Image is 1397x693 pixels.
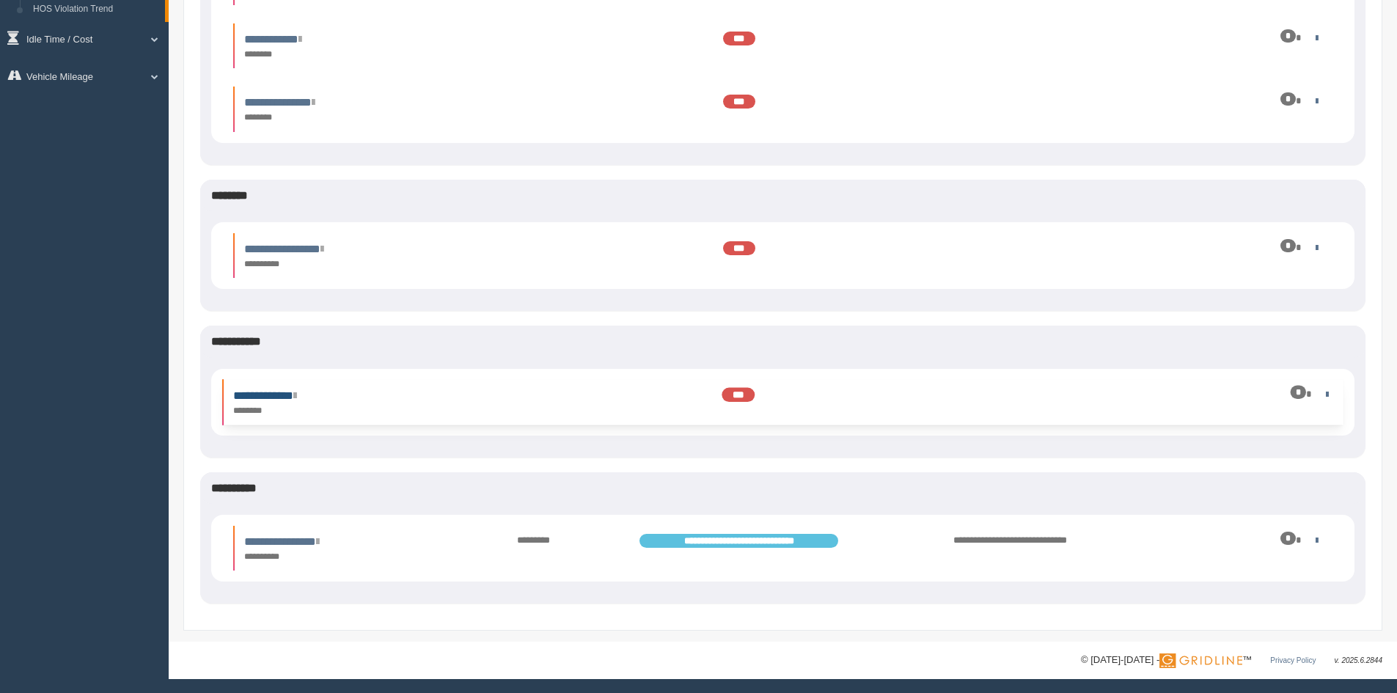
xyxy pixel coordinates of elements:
[233,23,1332,68] li: Expand
[1159,653,1242,668] img: Gridline
[233,526,1332,571] li: Expand
[233,233,1332,278] li: Expand
[1081,653,1382,668] div: © [DATE]-[DATE] - ™
[1335,656,1382,664] span: v. 2025.6.2844
[233,87,1332,131] li: Expand
[1270,656,1316,664] a: Privacy Policy
[222,379,1343,425] li: Expand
